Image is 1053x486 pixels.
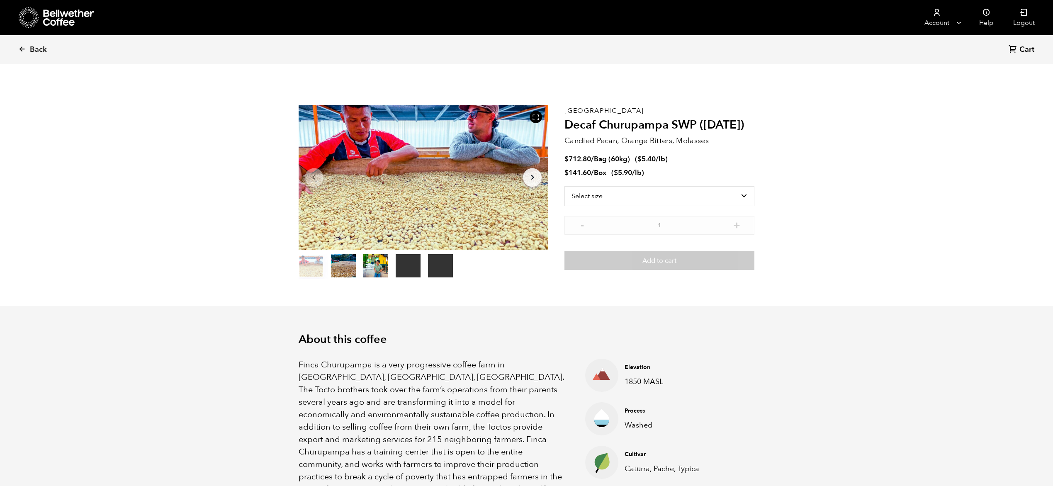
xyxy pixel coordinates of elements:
[625,420,742,431] p: Washed
[614,168,618,177] span: $
[299,333,755,346] h2: About this coffee
[594,154,630,164] span: Bag (60kg)
[611,168,644,177] span: ( )
[564,251,754,270] button: Add to cart
[614,168,632,177] bdi: 5.90
[564,118,754,132] h2: Decaf Churupampa SWP ([DATE])
[396,254,421,277] video: Your browser does not support the video tag.
[637,154,642,164] span: $
[635,154,668,164] span: ( )
[625,363,742,372] h4: Elevation
[625,463,742,474] p: Caturra, Pache, Typica
[625,407,742,415] h4: Process
[656,154,665,164] span: /lb
[1009,44,1036,56] a: Cart
[564,154,591,164] bdi: 712.80
[428,254,453,277] video: Your browser does not support the video tag.
[732,220,742,228] button: +
[591,168,594,177] span: /
[594,168,606,177] span: Box
[577,220,587,228] button: -
[564,154,569,164] span: $
[564,135,754,146] p: Candied Pecan, Orange Bitters, Molasses
[564,168,591,177] bdi: 141.60
[625,450,742,459] h4: Cultivar
[1019,45,1034,55] span: Cart
[30,45,47,55] span: Back
[564,168,569,177] span: $
[625,376,742,387] p: 1850 MASL
[591,154,594,164] span: /
[637,154,656,164] bdi: 5.40
[632,168,642,177] span: /lb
